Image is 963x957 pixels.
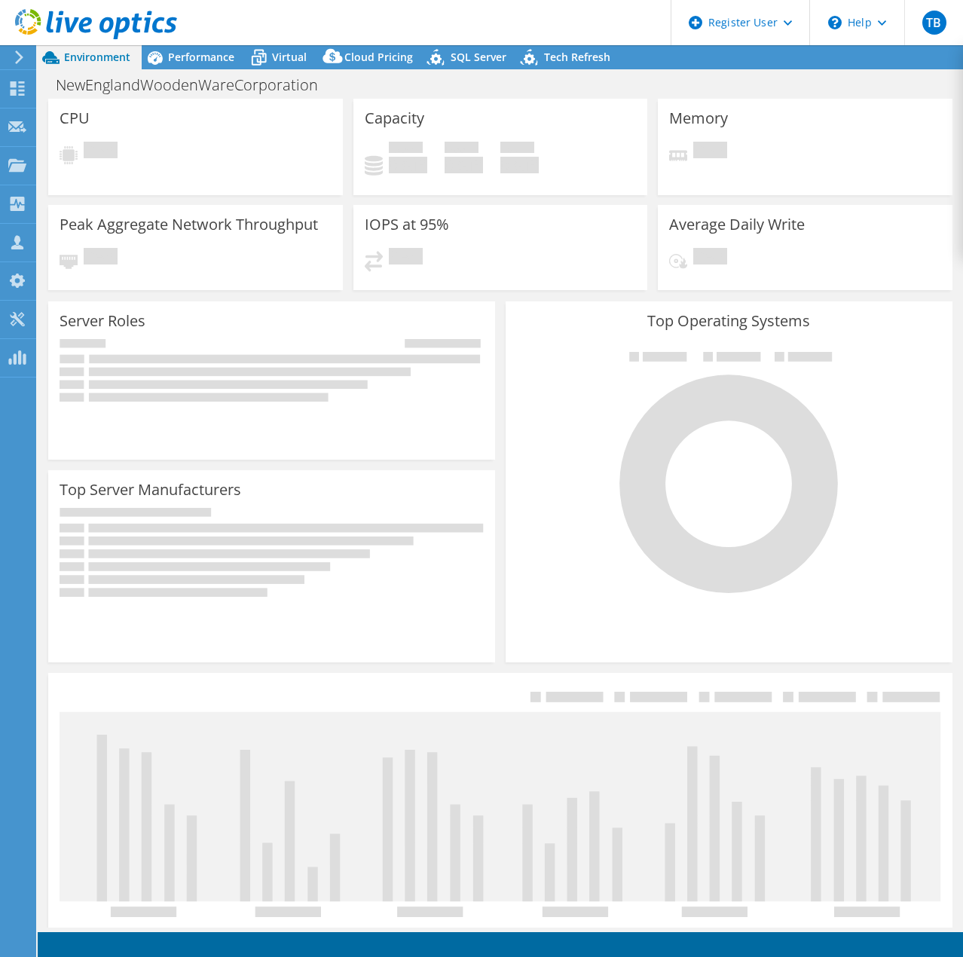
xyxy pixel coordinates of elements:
[344,50,413,64] span: Cloud Pricing
[517,313,941,329] h3: Top Operating Systems
[445,157,483,173] h4: 0 GiB
[60,482,241,498] h3: Top Server Manufacturers
[693,248,727,268] span: Pending
[389,157,427,173] h4: 0 GiB
[451,50,506,64] span: SQL Server
[365,216,449,233] h3: IOPS at 95%
[828,16,842,29] svg: \n
[544,50,610,64] span: Tech Refresh
[64,50,130,64] span: Environment
[49,77,341,93] h1: NewEnglandWoodenWareCorporation
[60,216,318,233] h3: Peak Aggregate Network Throughput
[60,313,145,329] h3: Server Roles
[168,50,234,64] span: Performance
[500,157,539,173] h4: 0 GiB
[445,142,478,157] span: Free
[389,248,423,268] span: Pending
[84,248,118,268] span: Pending
[922,11,946,35] span: TB
[84,142,118,162] span: Pending
[669,110,728,127] h3: Memory
[365,110,424,127] h3: Capacity
[693,142,727,162] span: Pending
[389,142,423,157] span: Used
[669,216,805,233] h3: Average Daily Write
[500,142,534,157] span: Total
[60,110,90,127] h3: CPU
[272,50,307,64] span: Virtual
